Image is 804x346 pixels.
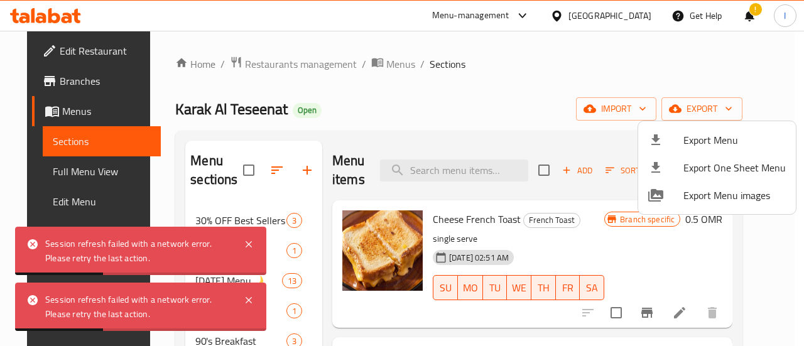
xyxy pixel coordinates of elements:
[45,237,231,265] div: Session refresh failed with a network error. Please retry the last action.
[683,132,786,148] span: Export Menu
[638,154,796,181] li: Export one sheet menu items
[638,126,796,154] li: Export menu items
[683,160,786,175] span: Export One Sheet Menu
[683,188,786,203] span: Export Menu images
[45,293,231,321] div: Session refresh failed with a network error. Please retry the last action.
[638,181,796,209] li: Export Menu images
